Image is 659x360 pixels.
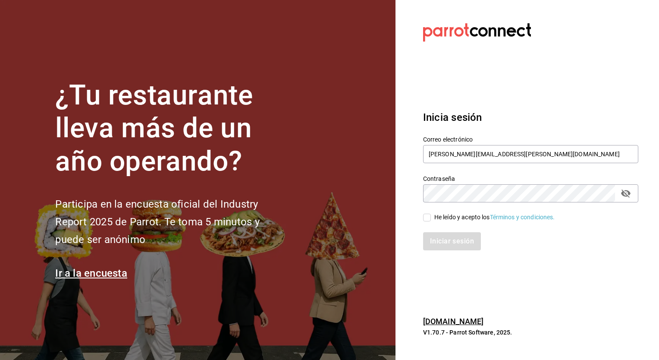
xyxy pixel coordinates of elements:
[618,186,633,201] button: passwordField
[55,79,288,178] h1: ¿Tu restaurante lleva más de un año operando?
[423,145,638,163] input: Ingresa tu correo electrónico
[423,136,638,142] label: Correo electrónico
[423,110,638,125] h3: Inicia sesión
[490,214,555,221] a: Términos y condiciones.
[55,267,127,279] a: Ir a la encuesta
[423,175,638,181] label: Contraseña
[423,328,638,337] p: V1.70.7 - Parrot Software, 2025.
[55,196,288,248] h2: Participa en la encuesta oficial del Industry Report 2025 de Parrot. Te toma 5 minutos y puede se...
[434,213,555,222] div: He leído y acepto los
[423,317,484,326] a: [DOMAIN_NAME]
